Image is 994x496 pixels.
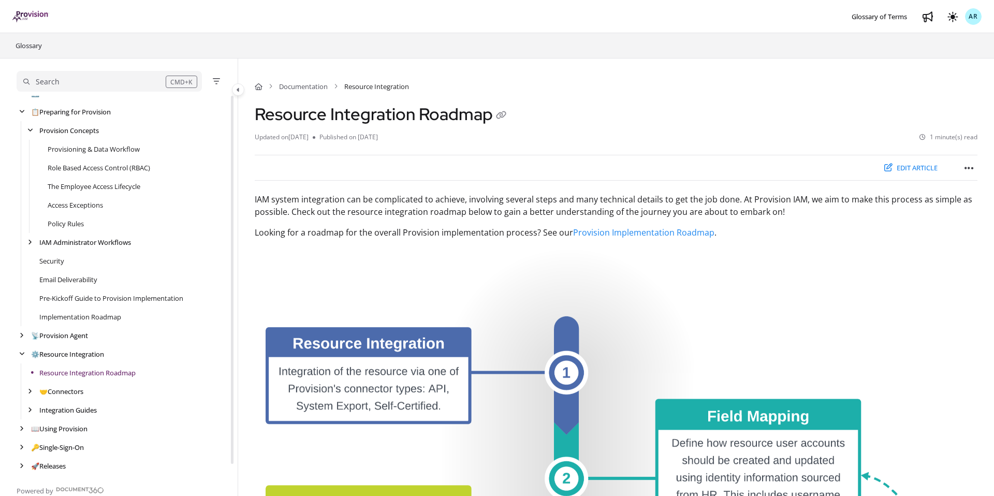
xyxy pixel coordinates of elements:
a: Role Based Access Control (RBAC) [48,163,150,173]
button: Copy link of Resource Integration Roadmap [493,108,509,124]
a: Connectors [39,386,83,397]
span: 📡 [31,331,39,340]
a: Provisioning & Data Workflow [48,144,140,154]
span: 🚀 [31,461,39,471]
img: brand logo [12,11,49,22]
img: Document360 [56,487,104,493]
span: 🔑 [31,443,39,452]
a: IAM Administrator Workflows [39,237,131,247]
button: Theme options [944,8,961,25]
div: arrow [17,443,27,453]
div: CMD+K [166,76,197,88]
div: arrow [17,461,27,471]
a: Single-Sign-On [31,442,84,453]
div: arrow [25,405,35,415]
div: Search [36,76,60,87]
a: Provision Implementation Roadmap [573,227,714,238]
div: arrow [25,387,35,397]
a: Documentation [279,81,328,92]
a: Glossary [14,39,43,52]
span: Powered by [17,486,53,496]
a: Releases [31,461,66,471]
a: Resource Integration [31,349,104,359]
span: 📋 [31,107,39,116]
div: arrow [17,424,27,434]
button: Category toggle [232,83,244,96]
a: Implementation Roadmap [39,312,121,322]
a: Home [255,81,262,92]
p: IAM system integration can be complicated to achieve, involving several steps and many technical ... [255,193,977,218]
button: Search [17,71,202,92]
a: Policy Rules [48,218,84,229]
a: Provision Agent [31,330,88,341]
span: ℹ️ [31,89,39,98]
div: arrow [17,107,27,117]
a: Using Provision [31,424,87,434]
button: Filter [210,75,223,87]
div: arrow [25,126,35,136]
a: Preparing for Provision [31,107,111,117]
button: Edit article [878,159,944,177]
li: Updated on [DATE] [255,133,313,142]
a: The Employee Access Lifecycle [48,181,140,192]
a: Pre-Kickoff Guide to Provision Implementation [39,293,183,303]
li: 1 minute(s) read [919,133,977,142]
li: Published on [DATE] [313,133,378,142]
h1: Resource Integration Roadmap [255,104,509,124]
a: Integration Guides [39,405,97,415]
a: Email Deliverability [39,274,97,285]
span: AR [969,12,978,22]
span: Glossary of Terms [852,12,907,21]
a: Provision Concepts [39,125,99,136]
span: 📖 [31,424,39,433]
div: arrow [17,349,27,359]
button: Article more options [961,159,977,176]
div: arrow [17,331,27,341]
a: Project logo [12,11,49,23]
div: arrow [25,238,35,247]
button: AR [965,8,982,25]
p: Looking for a roadmap for the overall Provision implementation process? See our . [255,226,977,239]
span: ⚙️ [31,349,39,359]
span: Resource Integration [344,81,409,92]
a: Access Exceptions [48,200,103,210]
span: 🤝 [39,387,48,396]
a: Whats new [919,8,936,25]
a: Security [39,256,64,266]
a: Resource Integration Roadmap [39,368,136,378]
a: Powered by Document360 - opens in a new tab [17,484,104,496]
